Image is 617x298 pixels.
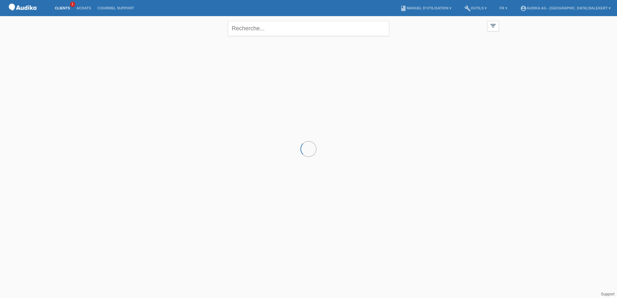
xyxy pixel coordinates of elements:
span: 1 [70,2,75,7]
i: book [400,5,407,12]
a: Achats [73,6,94,10]
i: build [464,5,471,12]
a: Support [601,292,614,296]
i: account_circle [520,5,527,12]
a: Clients [52,6,73,10]
a: FR ▾ [496,6,511,10]
a: POS — MF Group [6,13,39,17]
a: account_circleAudika AG - [GEOGRAPHIC_DATA] Balexert ▾ [517,6,614,10]
a: buildOutils ▾ [461,6,490,10]
a: bookManuel d’utilisation ▾ [397,6,454,10]
a: Courriel Support [94,6,137,10]
i: filter_list [490,22,497,29]
input: Recherche... [228,21,389,36]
